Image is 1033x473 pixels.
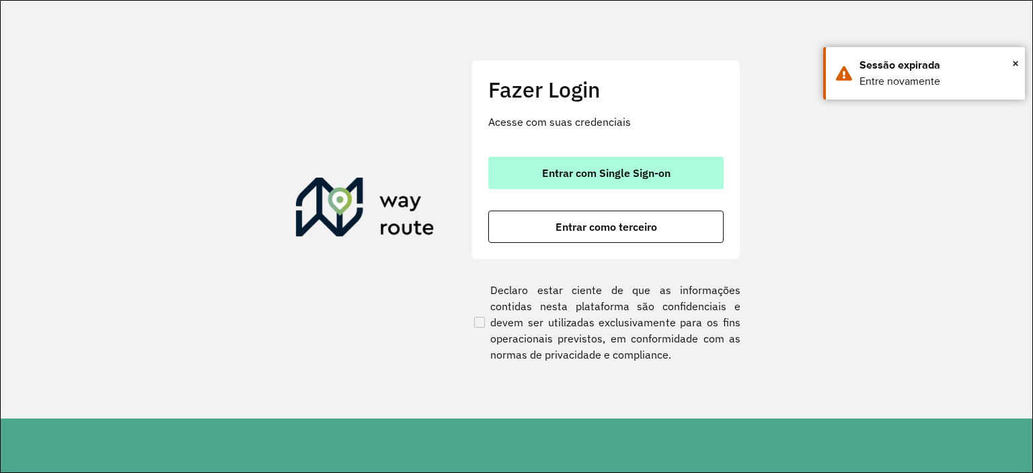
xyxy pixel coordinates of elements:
img: Roteirizador AmbevTech [296,178,434,242]
p: Acesse com suas credenciais [488,114,724,130]
button: button [488,157,724,189]
div: Sessão expirada [859,57,1015,73]
h2: Fazer Login [488,77,724,102]
div: Entre novamente [859,73,1015,89]
button: Close [1012,53,1019,73]
span: × [1012,53,1019,73]
label: Declaro estar ciente de que as informações contidas nesta plataforma são confidenciais e devem se... [471,282,740,363]
button: button [488,211,724,243]
span: Entrar como terceiro [556,221,657,232]
span: Entrar com Single Sign-on [542,168,671,178]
